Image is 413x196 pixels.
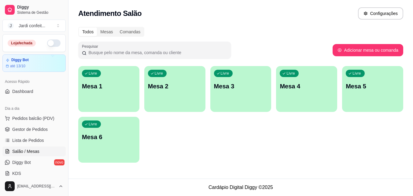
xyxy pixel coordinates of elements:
[12,170,21,176] span: KDS
[214,82,268,91] p: Mesa 3
[12,159,31,165] span: Diggy Bot
[10,64,25,68] article: até 13/10
[8,23,14,29] span: J
[8,40,36,46] div: Loja fechada
[97,28,116,36] div: Mesas
[2,20,66,32] button: Select a team
[116,28,144,36] div: Comandas
[78,9,142,18] h2: Atendimento Salão
[47,39,61,47] button: Alterar Status
[12,137,44,143] span: Lista de Pedidos
[82,44,100,49] label: Pesquisar
[68,179,413,196] footer: Cardápio Digital Diggy © 2025
[2,168,66,178] a: KDS
[333,44,403,56] button: Adicionar mesa ou comanda
[2,179,66,194] button: [EMAIL_ADDRESS][DOMAIN_NAME]
[78,117,139,163] button: LivreMesa 6
[12,126,48,132] span: Gestor de Pedidos
[12,148,39,154] span: Salão / Mesas
[144,66,205,112] button: LivreMesa 2
[89,71,97,76] p: Livre
[358,7,403,20] button: Configurações
[2,104,66,113] div: Dia a dia
[17,10,63,15] span: Sistema de Gestão
[79,28,97,36] div: Todos
[2,113,66,123] button: Pedidos balcão (PDV)
[276,66,337,112] button: LivreMesa 4
[82,82,136,91] p: Mesa 1
[286,71,295,76] p: Livre
[87,50,227,56] input: Pesquisar
[78,66,139,112] button: LivreMesa 1
[280,82,334,91] p: Mesa 4
[17,5,63,10] span: Diggy
[155,71,163,76] p: Livre
[2,87,66,96] a: Dashboard
[342,66,403,112] button: LivreMesa 5
[2,124,66,134] a: Gestor de Pedidos
[352,71,361,76] p: Livre
[12,115,54,121] span: Pedidos balcão (PDV)
[17,184,56,189] span: [EMAIL_ADDRESS][DOMAIN_NAME]
[2,54,66,72] a: Diggy Botaté 13/10
[2,157,66,167] a: Diggy Botnovo
[12,88,33,94] span: Dashboard
[221,71,229,76] p: Livre
[11,58,29,62] article: Diggy Bot
[19,23,45,29] div: Jardi confeit ...
[148,82,202,91] p: Mesa 2
[2,77,66,87] div: Acesso Rápido
[89,122,97,127] p: Livre
[2,2,66,17] a: DiggySistema de Gestão
[210,66,271,112] button: LivreMesa 3
[2,146,66,156] a: Salão / Mesas
[82,133,136,141] p: Mesa 6
[2,135,66,145] a: Lista de Pedidos
[346,82,400,91] p: Mesa 5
